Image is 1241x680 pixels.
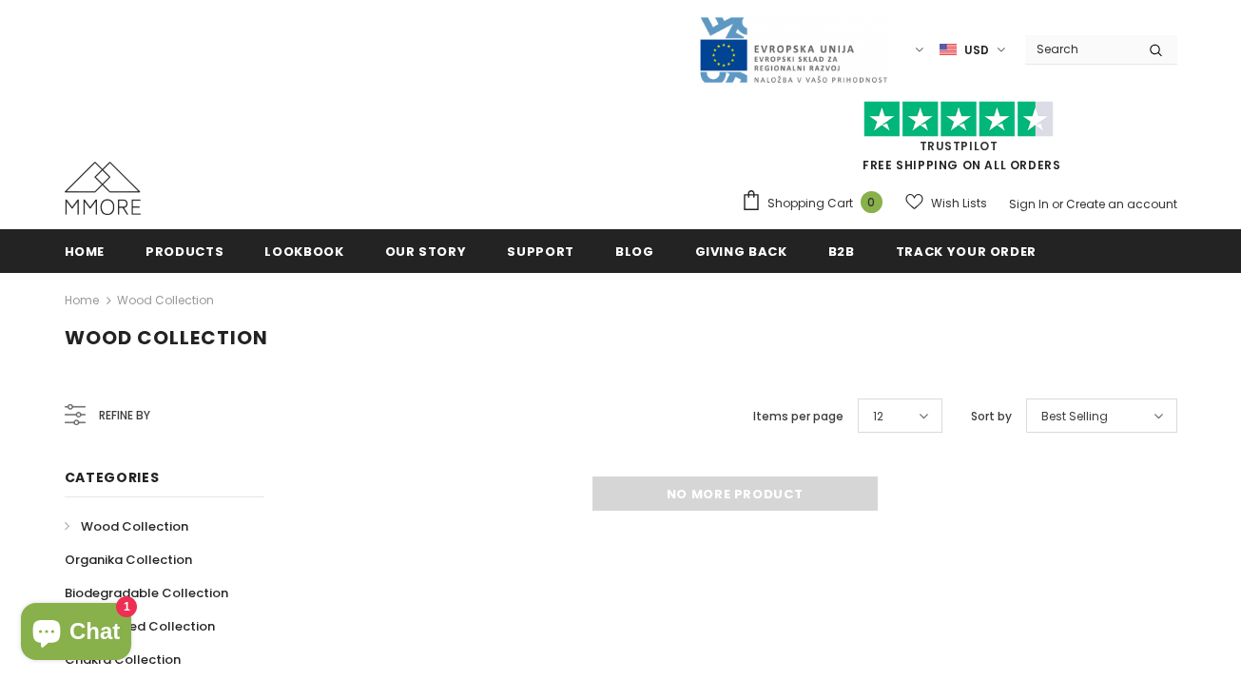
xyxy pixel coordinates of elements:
[99,405,150,426] span: Refine by
[65,229,106,272] a: Home
[385,229,467,272] a: Our Story
[145,243,223,261] span: Products
[861,191,882,213] span: 0
[873,407,883,426] span: 12
[65,651,181,669] span: Chakra Collection
[1009,196,1049,212] a: Sign In
[65,584,228,602] span: Biodegradable Collection
[15,603,137,665] inbox-online-store-chat: Shopify online store chat
[931,194,987,213] span: Wish Lists
[65,243,106,261] span: Home
[964,41,989,60] span: USD
[698,41,888,57] a: Javni Razpis
[385,243,467,261] span: Our Story
[507,243,574,261] span: support
[753,407,843,426] label: Items per page
[65,543,192,576] a: Organika Collection
[905,186,987,220] a: Wish Lists
[828,243,855,261] span: B2B
[971,407,1012,426] label: Sort by
[695,229,787,272] a: Giving back
[741,109,1177,173] span: FREE SHIPPING ON ALL ORDERS
[65,468,160,487] span: Categories
[65,610,215,643] a: Personalized Collection
[896,229,1037,272] a: Track your order
[863,101,1054,138] img: Trust Pilot Stars
[920,138,999,154] a: Trustpilot
[828,229,855,272] a: B2B
[1025,35,1134,63] input: Search Site
[767,194,853,213] span: Shopping Cart
[1052,196,1063,212] span: or
[741,189,892,218] a: Shopping Cart 0
[65,551,192,569] span: Organika Collection
[1066,196,1177,212] a: Create an account
[896,243,1037,261] span: Track your order
[698,15,888,85] img: Javni Razpis
[65,617,215,635] span: Personalized Collection
[264,243,343,261] span: Lookbook
[264,229,343,272] a: Lookbook
[615,229,654,272] a: Blog
[65,289,99,312] a: Home
[507,229,574,272] a: support
[695,243,787,261] span: Giving back
[65,576,228,610] a: Biodegradable Collection
[145,229,223,272] a: Products
[1041,407,1108,426] span: Best Selling
[81,517,188,535] span: Wood Collection
[65,162,141,215] img: MMORE Cases
[117,292,214,308] a: Wood Collection
[65,324,268,351] span: Wood Collection
[65,510,188,543] a: Wood Collection
[940,42,957,58] img: USD
[615,243,654,261] span: Blog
